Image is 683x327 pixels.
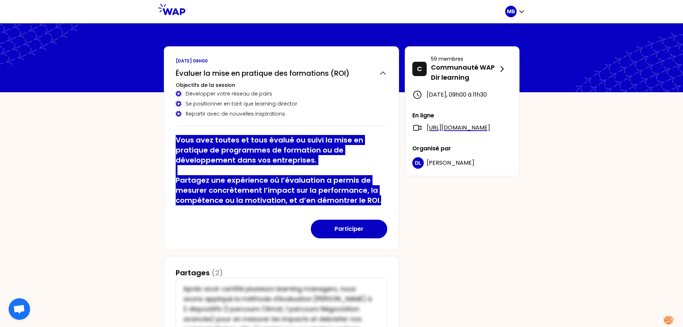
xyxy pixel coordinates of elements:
p: C [417,64,422,74]
p: DL [415,159,421,167]
p: 59 membres [431,55,498,62]
button: MB [505,6,525,17]
a: [URL][DOMAIN_NAME] [427,123,490,132]
a: Ouvrir le chat [9,298,30,320]
span: [PERSON_NAME] [427,159,474,167]
div: Se positionner en tant que learning director [176,100,387,107]
p: Organisé par [412,144,512,153]
p: Communauté WAP Dir learning [431,62,498,83]
button: Évaluer la mise en pratique des formations (ROI) [176,68,387,78]
span: (2) [212,268,223,278]
div: Repartir avec de nouvelles inspirations [176,110,387,117]
div: Développer votre réseau de pairs [176,90,387,97]
p: En ligne [412,111,512,120]
h2: Évaluer la mise en pratique des formations (ROI) [176,68,350,78]
h3: Objectifs de la session [176,81,387,89]
div: [DATE] , 09h00 à 11h30 [412,90,512,100]
button: Participer [311,220,387,238]
p: MB [507,8,515,15]
p: [DATE] 09h00 [176,58,387,64]
h3: Partages [176,268,223,278]
h2: Vous avez toutes et tous évalué ou suivi la mise en pratique de programmes de formation ou de dév... [176,135,387,205]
